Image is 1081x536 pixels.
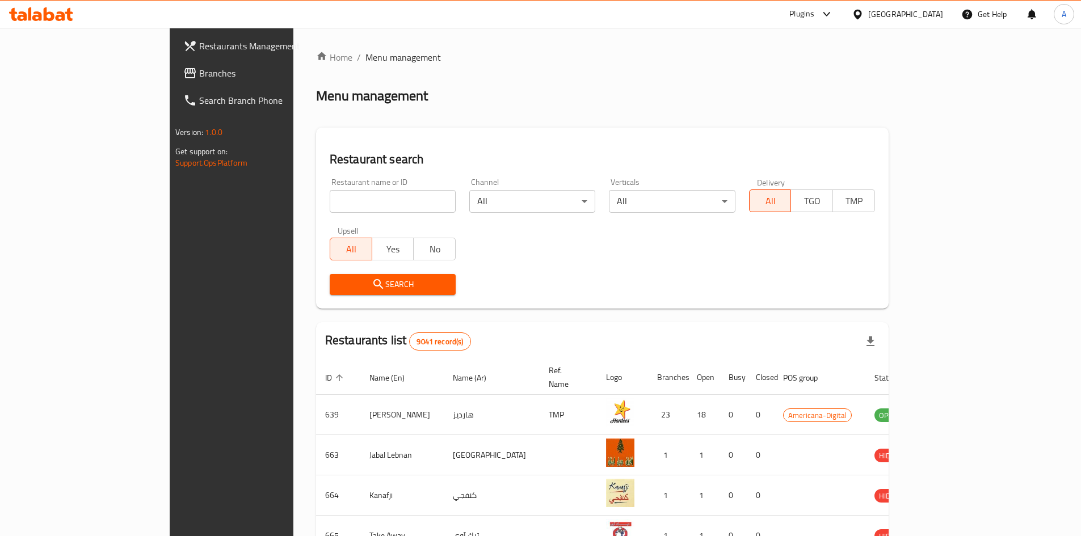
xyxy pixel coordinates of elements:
[360,435,444,475] td: Jabal Lebnan
[688,395,720,435] td: 18
[648,475,688,516] td: 1
[413,238,456,260] button: No
[874,371,911,385] span: Status
[330,274,456,295] button: Search
[199,66,341,80] span: Branches
[838,193,870,209] span: TMP
[784,409,851,422] span: Americana-Digital
[325,371,347,385] span: ID
[874,449,908,462] span: HIDDEN
[688,435,720,475] td: 1
[720,475,747,516] td: 0
[469,190,595,213] div: All
[205,125,222,140] span: 1.0.0
[606,438,634,467] img: Jabal Lebnan
[757,178,785,186] label: Delivery
[175,125,203,140] span: Version:
[372,238,414,260] button: Yes
[453,371,501,385] span: Name (Ar)
[747,395,774,435] td: 0
[754,193,787,209] span: All
[549,364,583,391] span: Ref. Name
[747,475,774,516] td: 0
[174,60,350,87] a: Branches
[790,189,833,212] button: TGO
[597,360,648,395] th: Logo
[369,371,419,385] span: Name (En)
[444,395,540,435] td: هارديز
[338,226,359,234] label: Upsell
[868,8,943,20] div: [GEOGRAPHIC_DATA]
[720,395,747,435] td: 0
[418,241,451,258] span: No
[330,238,372,260] button: All
[325,332,471,351] h2: Restaurants list
[874,489,908,503] span: HIDDEN
[316,50,889,64] nav: breadcrumb
[360,395,444,435] td: [PERSON_NAME]
[175,155,247,170] a: Support.OpsPlatform
[360,475,444,516] td: Kanafji
[648,395,688,435] td: 23
[199,94,341,107] span: Search Branch Phone
[444,475,540,516] td: كنفجي
[609,190,735,213] div: All
[365,50,441,64] span: Menu management
[1062,8,1066,20] span: A
[720,435,747,475] td: 0
[330,151,875,168] h2: Restaurant search
[874,489,908,503] div: HIDDEN
[330,190,456,213] input: Search for restaurant name or ID..
[316,87,428,105] h2: Menu management
[747,435,774,475] td: 0
[688,475,720,516] td: 1
[789,7,814,21] div: Plugins
[540,395,597,435] td: TMP
[410,336,470,347] span: 9041 record(s)
[832,189,875,212] button: TMP
[648,360,688,395] th: Branches
[199,39,341,53] span: Restaurants Management
[377,241,410,258] span: Yes
[357,50,361,64] li: /
[857,328,884,355] div: Export file
[174,87,350,114] a: Search Branch Phone
[747,360,774,395] th: Closed
[749,189,792,212] button: All
[648,435,688,475] td: 1
[874,409,902,422] span: OPEN
[444,435,540,475] td: [GEOGRAPHIC_DATA]
[874,449,908,462] div: HIDDEN
[720,360,747,395] th: Busy
[606,479,634,507] img: Kanafji
[409,332,470,351] div: Total records count
[783,371,832,385] span: POS group
[796,193,828,209] span: TGO
[339,277,447,292] span: Search
[606,398,634,427] img: Hardee's
[335,241,368,258] span: All
[688,360,720,395] th: Open
[174,32,350,60] a: Restaurants Management
[175,144,228,159] span: Get support on:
